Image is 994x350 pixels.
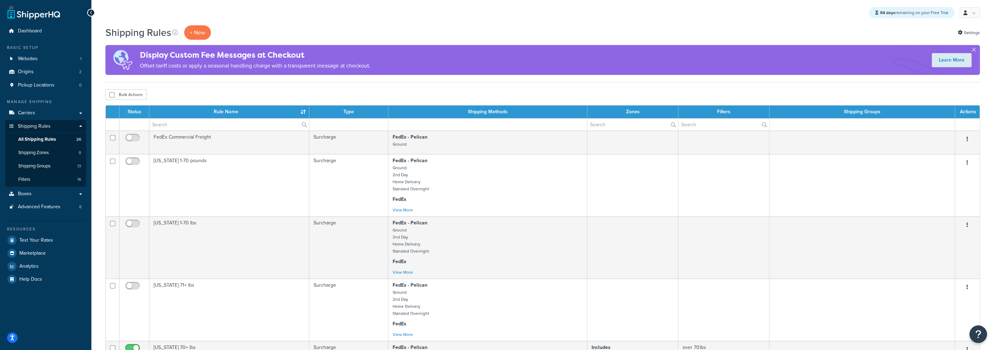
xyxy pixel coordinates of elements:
[5,226,86,232] div: Resources
[388,106,587,118] th: Shipping Methods
[77,177,81,183] span: 16
[18,82,54,88] span: Pickup Locations
[309,279,388,341] td: Surcharge
[393,269,413,275] a: View More
[5,65,86,78] li: Origins
[5,173,86,186] a: Filters 16
[393,281,427,289] strong: FedEx - Pelican
[309,216,388,279] td: Surcharge
[5,79,86,92] a: Pickup Locations 0
[18,204,60,210] span: Advanced Features
[393,165,429,192] small: Ground 2nd Day Home Delivery Standard Overnight
[5,133,86,146] a: All Shipping Rules 26
[955,106,980,118] th: Actions
[149,216,309,279] td: [US_STATE] 1-70 lbs
[5,25,86,38] a: Dashboard
[393,133,427,141] strong: FedEx - Pelican
[18,123,51,129] span: Shipping Rules
[958,28,980,38] a: Settings
[105,26,171,39] h1: Shipping Rules
[5,107,86,120] a: Carriers
[309,131,388,154] td: Surcharge
[5,160,86,173] a: Shipping Groups 13
[393,207,413,213] a: View More
[969,325,987,343] button: Open Resource Center
[5,120,86,133] a: Shipping Rules
[5,201,86,214] li: Advanced Features
[18,191,32,197] span: Boxes
[5,247,86,260] a: Marketplace
[5,160,86,173] li: Shipping Groups
[678,119,769,131] input: Search
[149,279,309,341] td: [US_STATE] 71+ lbs
[393,320,406,327] strong: FedEx
[678,106,769,118] th: Filters
[79,69,82,75] span: 2
[105,45,140,75] img: duties-banner-06bc72dcb5fe05cb3f9472aba00be2ae8eb53ab6f0d8bb03d382ba314ac3c341.png
[5,173,86,186] li: Filters
[5,45,86,51] div: Basic Setup
[79,150,81,156] span: 8
[769,106,955,118] th: Shipping Groups
[18,177,30,183] span: Filters
[393,157,427,164] strong: FedEx - Pelican
[18,110,35,116] span: Carriers
[393,258,406,265] strong: FedEx
[5,260,86,273] a: Analytics
[18,163,51,169] span: Shipping Groups
[18,150,49,156] span: Shipping Zones
[19,263,39,269] span: Analytics
[869,7,955,18] div: remaining on your Free Trial
[5,79,86,92] li: Pickup Locations
[5,133,86,146] li: All Shipping Rules
[5,120,86,187] li: Shipping Rules
[309,154,388,216] td: Surcharge
[880,9,895,16] strong: 84 days
[18,56,38,62] span: Websites
[120,106,149,118] th: Status
[393,141,407,147] small: Ground
[149,131,309,154] td: FedEx Commercial Freight
[140,61,370,71] p: Offset tariff costs or apply a seasonal handling charge with a transparent message at checkout.
[149,119,309,131] input: Search
[105,89,147,100] button: Bulk Actions
[184,25,211,40] p: + New
[5,187,86,201] a: Boxes
[587,106,678,118] th: Zones
[5,146,86,159] li: Shipping Zones
[932,53,972,67] a: Learn More
[19,250,46,256] span: Marketplace
[76,136,81,142] span: 26
[19,276,42,282] span: Help Docs
[18,136,56,142] span: All Shipping Rules
[393,196,406,203] strong: FedEx
[18,28,42,34] span: Dashboard
[393,219,427,227] strong: FedEx - Pelican
[140,49,370,61] h4: Display Custom Fee Messages at Checkout
[393,227,429,254] small: Ground 2nd Day Home Delivery Standard Overnight
[80,56,82,62] span: 1
[77,163,81,169] span: 13
[79,204,82,210] span: 8
[5,234,86,247] a: Test Your Rates
[18,69,34,75] span: Origins
[19,237,53,243] span: Test Your Rates
[5,146,86,159] a: Shipping Zones 8
[5,273,86,286] a: Help Docs
[5,52,86,65] li: Websites
[5,65,86,78] a: Origins 2
[5,52,86,65] a: Websites 1
[5,99,86,105] div: Manage Shipping
[7,5,60,19] a: ShipperHQ Home
[5,201,86,214] a: Advanced Features 8
[393,289,429,317] small: Ground 2nd Day Home Delivery Standard Overnight
[309,106,388,118] th: Type
[587,119,678,131] input: Search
